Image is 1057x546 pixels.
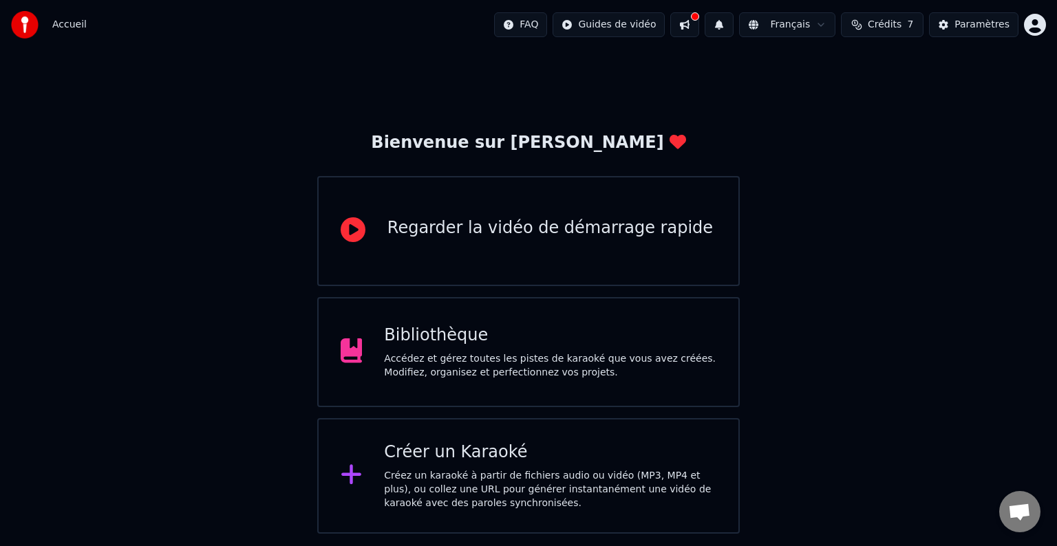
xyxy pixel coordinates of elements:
span: 7 [907,18,913,32]
span: Accueil [52,18,87,32]
div: Bibliothèque [384,325,716,347]
div: Accédez et gérez toutes les pistes de karaoké que vous avez créées. Modifiez, organisez et perfec... [384,352,716,380]
button: Paramètres [929,12,1018,37]
button: FAQ [494,12,547,37]
span: Crédits [868,18,901,32]
nav: breadcrumb [52,18,87,32]
div: Créez un karaoké à partir de fichiers audio ou vidéo (MP3, MP4 et plus), ou collez une URL pour g... [384,469,716,510]
div: Créer un Karaoké [384,441,716,463]
div: Ouvrir le chat [999,491,1040,532]
div: Regarder la vidéo de démarrage rapide [387,217,713,239]
img: youka [11,11,39,39]
button: Crédits7 [841,12,923,37]
button: Guides de vidéo [553,12,665,37]
div: Paramètres [954,18,1010,32]
div: Bienvenue sur [PERSON_NAME] [371,132,685,154]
